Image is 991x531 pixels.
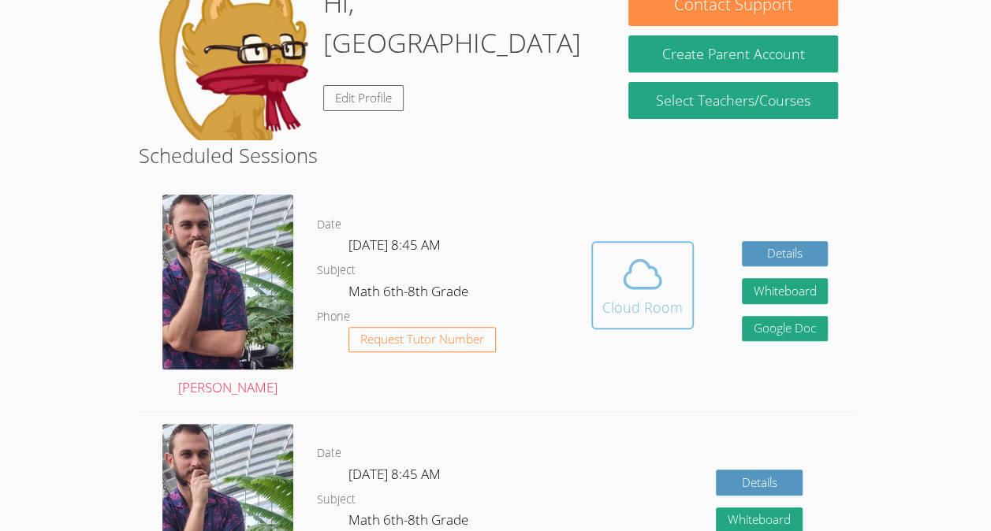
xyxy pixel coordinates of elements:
[317,444,341,463] dt: Date
[716,470,803,496] a: Details
[317,307,350,327] dt: Phone
[323,85,404,111] a: Edit Profile
[348,465,441,483] span: [DATE] 8:45 AM
[602,296,683,318] div: Cloud Room
[742,241,829,267] a: Details
[162,195,293,369] img: 20240721_091457.jpg
[317,261,356,280] dt: Subject
[317,490,356,510] dt: Subject
[348,327,496,353] button: Request Tutor Number
[139,140,852,170] h2: Scheduled Sessions
[628,82,837,119] a: Select Teachers/Courses
[162,195,293,399] a: [PERSON_NAME]
[591,241,694,329] button: Cloud Room
[348,236,441,254] span: [DATE] 8:45 AM
[317,215,341,235] dt: Date
[348,280,471,307] dd: Math 6th-8th Grade
[742,278,829,304] button: Whiteboard
[360,333,484,345] span: Request Tutor Number
[628,35,837,72] button: Create Parent Account
[742,316,829,342] a: Google Doc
